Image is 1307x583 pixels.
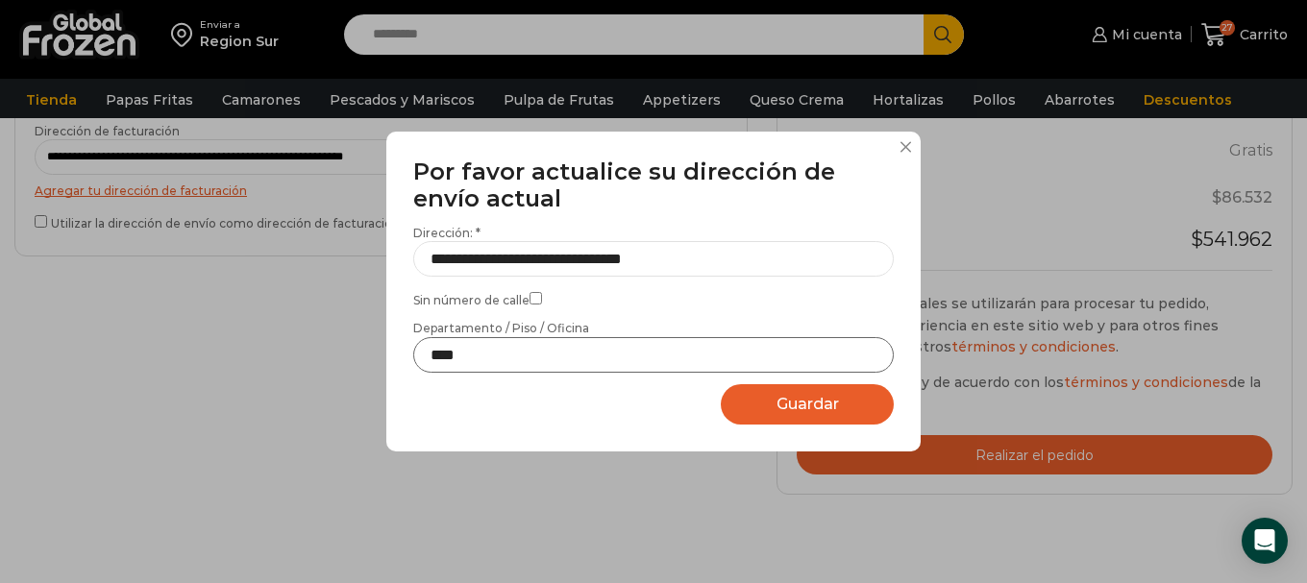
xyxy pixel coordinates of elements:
[1242,518,1288,564] div: Open Intercom Messenger
[413,241,894,277] input: Dirección: *
[413,225,894,277] label: Dirección: *
[777,395,839,413] span: Guardar
[413,337,894,373] input: Departamento / Piso / Oficina
[721,384,894,425] button: Guardar
[413,288,894,308] label: Sin número de calle
[530,292,542,304] input: Sin número de calle
[413,158,894,214] h3: Por favor actualice su dirección de envío actual
[413,320,894,372] label: Departamento / Piso / Oficina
